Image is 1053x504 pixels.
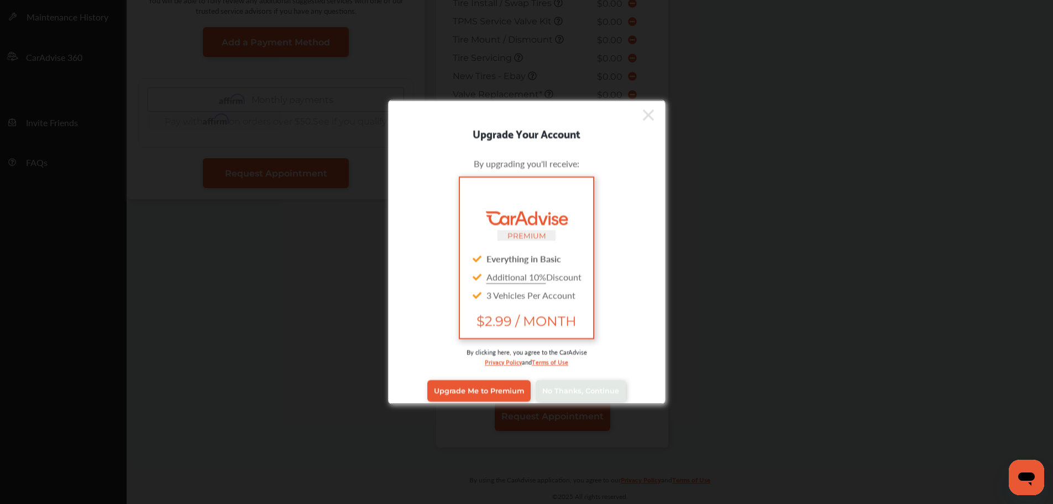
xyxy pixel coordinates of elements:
[532,356,568,366] a: Terms of Use
[405,157,648,169] div: By upgrading you'll receive:
[486,270,581,283] span: Discount
[486,252,561,264] strong: Everything in Basic
[469,313,584,329] span: $2.99 / MONTH
[434,387,524,395] span: Upgrade Me to Premium
[405,347,648,377] div: By clicking here, you agree to the CarAdvise and
[1009,460,1044,495] iframe: Button to launch messaging window
[542,387,619,395] span: No Thanks, Continue
[536,380,626,401] a: No Thanks, Continue
[389,124,665,142] div: Upgrade Your Account
[486,270,546,283] u: Additional 10%
[469,285,584,304] div: 3 Vehicles Per Account
[427,380,531,401] a: Upgrade Me to Premium
[507,231,546,240] small: PREMIUM
[485,356,522,366] a: Privacy Policy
